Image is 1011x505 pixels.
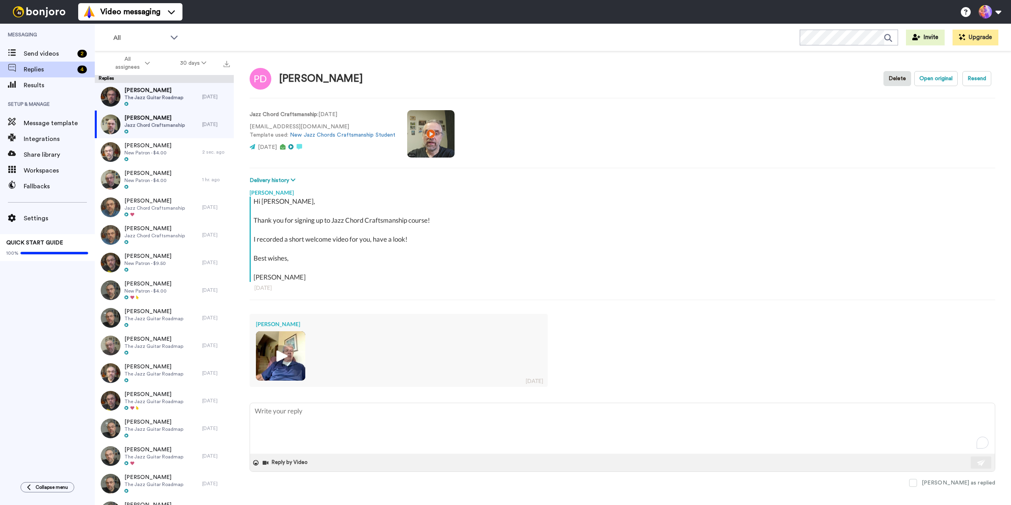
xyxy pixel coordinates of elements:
div: [DATE] [202,370,230,376]
div: [DATE] [202,453,230,459]
div: Replies [95,75,234,83]
span: Send videos [24,49,74,58]
span: The Jazz Guitar Roadmap [124,481,183,488]
img: f71d89c6-2131-4a3b-8664-e08e219f8126-thumb.jpg [101,253,120,272]
textarea: To enrich screen reader interactions, please activate Accessibility in Grammarly extension settings [250,403,995,454]
img: 48a9d280-6875-4124-a421-4ca90e4574d9-thumb.jpg [101,336,120,355]
span: QUICK START GUIDE [6,240,63,246]
p: [EMAIL_ADDRESS][DOMAIN_NAME] Template used: [250,123,395,139]
img: 7ff585d9-1fa4-4630-b5f5-4266f4009150-thumb.jpg [101,197,120,217]
span: New Patron - $4.00 [124,177,171,184]
img: bj-logo-header-white.svg [9,6,69,17]
span: The Jazz Guitar Roadmap [124,398,183,405]
a: [PERSON_NAME]The Jazz Guitar Roadmap[DATE] [95,83,234,111]
span: Replies [24,65,74,74]
span: New Patron - $4.00 [124,288,171,294]
span: Jazz Chord Craftsmanship [124,205,185,211]
div: 2 sec. ago [202,149,230,155]
span: [PERSON_NAME] [124,335,183,343]
span: Video messaging [100,6,160,17]
span: Results [24,81,95,90]
a: New Jazz Chords Craftsmanship Student [290,132,395,138]
img: b2f987b9-9716-420b-a94b-761f4010d653-thumb.jpg [101,363,120,383]
a: [PERSON_NAME]New Patron - $4.001 hr. ago [95,166,234,193]
img: 99df5863-57ed-4099-821d-07b18c981a4f-thumb.jpg [101,308,120,328]
span: The Jazz Guitar Roadmap [124,426,183,432]
span: [PERSON_NAME] [124,390,183,398]
img: 2765a6ae-213e-4967-abaa-c013fbd64c94-thumb.jpg [101,474,120,494]
span: [PERSON_NAME] [124,252,171,260]
div: [PERSON_NAME] as replied [922,479,995,487]
div: [DATE] [526,377,543,385]
button: Upgrade [953,30,998,45]
span: Fallbacks [24,182,95,191]
button: Open original [914,71,958,86]
button: Delete [883,71,911,86]
img: 90edb82e-43e2-4f52-8541-1b59e31aabca-thumb.jpg [101,225,120,245]
button: Resend [962,71,991,86]
img: d07ccf04-74b1-45a8-a89f-e47941cf2736-thumb.jpg [256,331,305,381]
button: All assignees [96,52,165,74]
img: e5268d6c-1b6c-4c63-8e7a-7aefe419f042-thumb.jpg [101,419,120,438]
span: [PERSON_NAME] [124,363,183,371]
a: [PERSON_NAME]The Jazz Guitar Roadmap[DATE] [95,387,234,415]
a: [PERSON_NAME]Jazz Chord Craftsmanship[DATE] [95,193,234,221]
div: [PERSON_NAME] [279,73,363,84]
a: [PERSON_NAME]New Patron - $9.50[DATE] [95,249,234,276]
span: [PERSON_NAME] [124,308,183,315]
img: Image of Phil DeRosier [250,68,271,90]
a: [PERSON_NAME]The Jazz Guitar Roadmap[DATE] [95,304,234,332]
div: [DATE] [202,342,230,349]
span: Integrations [24,134,95,144]
img: f0a93aff-66ca-4063-ba9b-0c83780160df-thumb.jpg [101,391,120,411]
span: [PERSON_NAME] [124,114,185,122]
span: New Patron - $9.50 [124,260,171,267]
div: [PERSON_NAME] [256,320,541,328]
img: 9934fd9d-9db8-4b28-a1d3-3ef1a2a7ec3c-thumb.jpg [101,115,120,134]
a: [PERSON_NAME]The Jazz Guitar Roadmap[DATE] [95,470,234,497]
div: [DATE] [202,232,230,238]
span: [PERSON_NAME] [124,86,183,94]
span: [DATE] [258,145,277,150]
span: Settings [24,214,95,223]
div: [DATE] [202,398,230,404]
div: [DATE] [202,94,230,100]
span: [PERSON_NAME] [124,225,185,233]
img: 91f626db-0cd5-4c4c-88b4-37ebc967977d-thumb.jpg [101,446,120,466]
button: Delivery history [250,176,298,185]
span: All assignees [111,55,143,71]
div: 1 hr. ago [202,176,230,183]
a: [PERSON_NAME]Jazz Chord Craftsmanship[DATE] [95,221,234,249]
span: [PERSON_NAME] [124,473,183,481]
div: [DATE] [202,204,230,210]
span: The Jazz Guitar Roadmap [124,454,183,460]
span: The Jazz Guitar Roadmap [124,94,183,101]
span: [PERSON_NAME] [124,197,185,205]
span: Jazz Chord Craftsmanship [124,122,185,128]
span: [PERSON_NAME] [124,280,171,288]
button: 30 days [165,56,222,70]
span: The Jazz Guitar Roadmap [124,343,183,349]
span: New Patron - $4.00 [124,150,171,156]
a: [PERSON_NAME]The Jazz Guitar Roadmap[DATE] [95,359,234,387]
div: [DATE] [202,287,230,293]
div: [DATE] [202,259,230,266]
div: [PERSON_NAME] [250,185,995,197]
span: Workspaces [24,166,95,175]
span: The Jazz Guitar Roadmap [124,371,183,377]
strong: Jazz Chord Craftsmanship [250,112,317,117]
div: [DATE] [202,425,230,432]
img: export.svg [224,61,230,67]
img: 18f863d6-9513-46c2-8d98-7a107483db75-thumb.jpg [101,87,120,107]
span: All [113,33,166,43]
a: [PERSON_NAME]The Jazz Guitar Roadmap[DATE] [95,415,234,442]
img: e4c654d4-257d-4670-bc3d-fba025e23f76-thumb.jpg [101,280,120,300]
a: [PERSON_NAME]Jazz Chord Craftsmanship[DATE] [95,111,234,138]
p: : [DATE] [250,111,395,119]
a: Invite [906,30,945,45]
span: Jazz Chord Craftsmanship [124,233,185,239]
span: Share library [24,150,95,160]
button: Export all results that match these filters now. [221,57,232,69]
a: [PERSON_NAME]New Patron - $4.002 sec. ago [95,138,234,166]
span: Collapse menu [36,484,68,490]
